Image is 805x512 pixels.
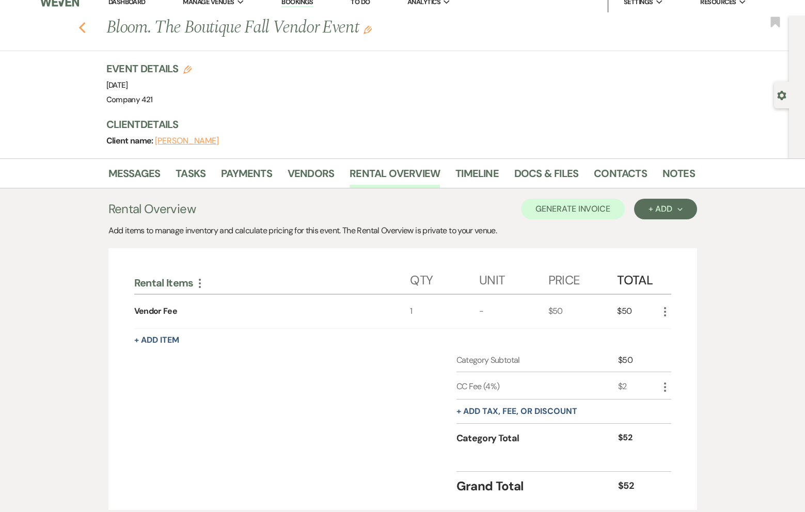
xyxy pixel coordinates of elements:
div: $50 [548,295,618,328]
button: + Add tax, fee, or discount [456,407,577,415]
button: Edit [364,25,372,34]
a: Notes [662,165,695,188]
h3: Event Details [106,61,192,76]
h3: Rental Overview [108,200,196,218]
h1: Bloom. The Boutique Fall Vendor Event [106,15,569,40]
a: Tasks [176,165,206,188]
div: Category Subtotal [456,354,619,366]
span: Client name: [106,135,155,146]
div: Vendor Fee [134,305,178,317]
a: Contacts [594,165,647,188]
div: Category Total [456,431,619,445]
span: [DATE] [106,80,128,90]
div: Qty [410,263,479,294]
div: $50 [617,295,658,328]
button: Generate Invoice [521,199,625,219]
div: 1 [410,295,479,328]
div: $50 [618,354,658,366]
span: Company 421 [106,94,153,105]
h3: Client Details [106,117,685,132]
a: Timeline [455,165,499,188]
div: Total [617,263,658,294]
div: Price [548,263,618,294]
a: Rental Overview [350,165,440,188]
div: Grand Total [456,477,619,495]
button: + Add Item [134,336,179,344]
a: Docs & Files [514,165,578,188]
div: CC Fee (4%) [456,380,619,393]
div: $2 [618,380,658,393]
button: + Add [634,199,697,219]
a: Payments [221,165,272,188]
button: [PERSON_NAME] [155,137,219,145]
div: Add items to manage inventory and calculate pricing for this event. The Rental Overview is privat... [108,225,697,237]
div: $52 [618,431,658,445]
a: Messages [108,165,161,188]
div: Unit [479,263,548,294]
div: Rental Items [134,276,411,290]
div: + Add [649,205,682,213]
div: $52 [618,479,658,493]
a: Vendors [288,165,334,188]
div: - [479,295,548,328]
button: Open lead details [777,90,786,100]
